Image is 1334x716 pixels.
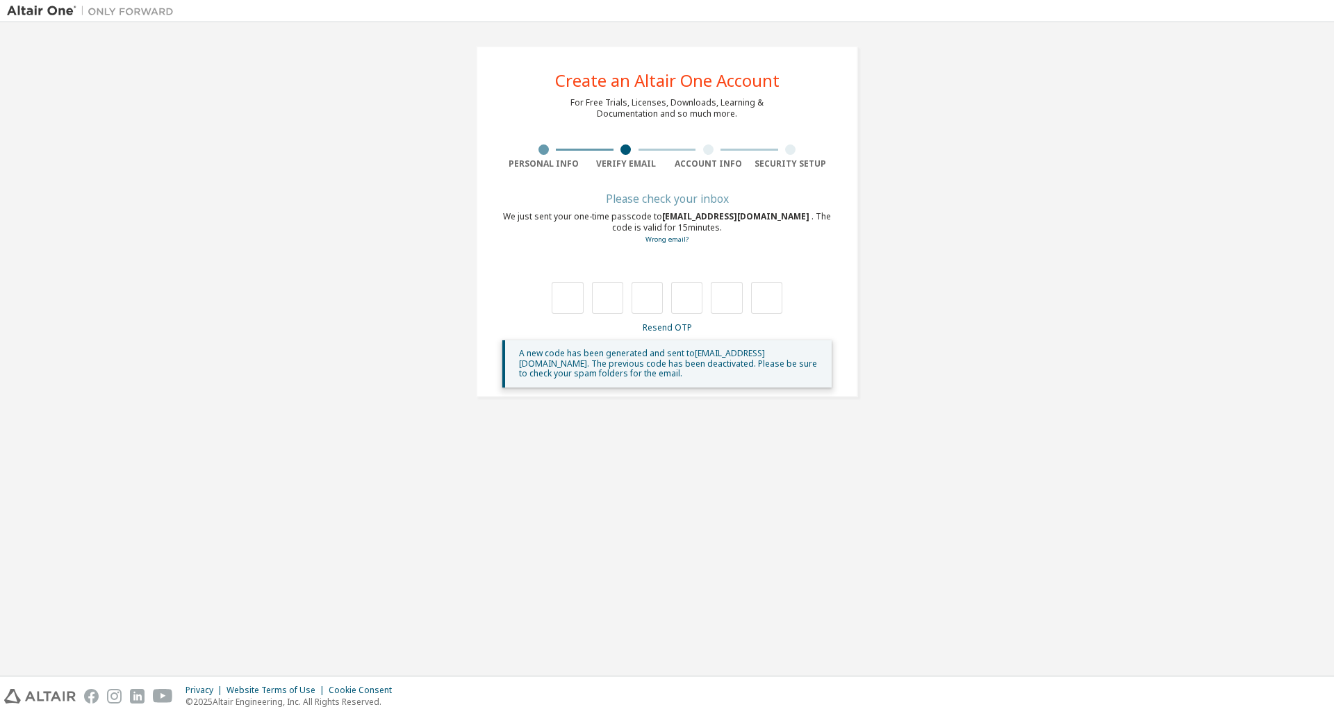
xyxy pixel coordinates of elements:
[645,235,689,244] a: Go back to the registration form
[227,685,329,696] div: Website Terms of Use
[84,689,99,703] img: facebook.svg
[130,689,145,703] img: linkedin.svg
[570,97,764,119] div: For Free Trials, Licenses, Downloads, Learning & Documentation and so much more.
[502,211,832,245] div: We just sent your one-time passcode to . The code is valid for 15 minutes.
[555,72,780,89] div: Create an Altair One Account
[667,158,750,169] div: Account Info
[186,685,227,696] div: Privacy
[585,158,668,169] div: Verify Email
[662,210,812,222] span: [EMAIL_ADDRESS][DOMAIN_NAME]
[186,696,400,708] p: © 2025 Altair Engineering, Inc. All Rights Reserved.
[750,158,832,169] div: Security Setup
[502,194,832,203] div: Please check your inbox
[107,689,122,703] img: instagram.svg
[519,347,817,379] span: A new code has been generated and sent to [EMAIL_ADDRESS][DOMAIN_NAME] . The previous code has be...
[643,322,692,333] a: Resend OTP
[329,685,400,696] div: Cookie Consent
[502,158,585,169] div: Personal Info
[153,689,173,703] img: youtube.svg
[4,689,76,703] img: altair_logo.svg
[7,4,181,18] img: Altair One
